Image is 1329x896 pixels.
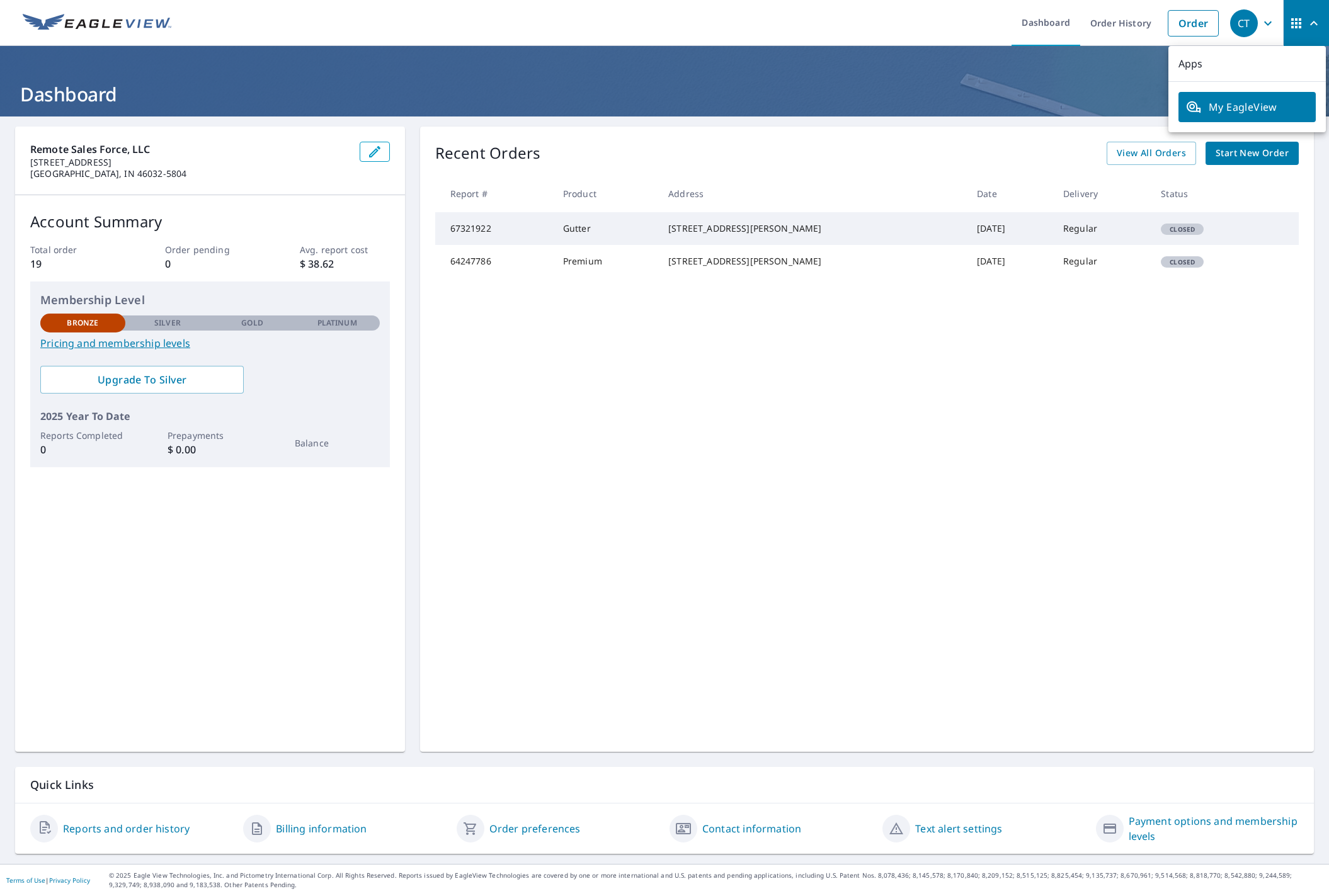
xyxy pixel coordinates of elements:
p: [STREET_ADDRESS] [30,157,350,168]
td: [DATE] [967,245,1053,278]
p: $ 38.62 [300,256,390,271]
td: Premium [553,245,658,278]
p: Prepayments [168,429,253,442]
th: Report # [435,175,553,212]
td: [DATE] [967,212,1053,245]
div: [STREET_ADDRESS][PERSON_NAME] [668,255,957,268]
td: 64247786 [435,245,553,278]
p: Gold [241,317,263,329]
p: 0 [40,442,125,457]
th: Status [1151,175,1263,212]
p: Total order [30,243,120,256]
h1: Dashboard [15,81,1314,107]
a: Text alert settings [915,821,1002,836]
span: Start New Order [1216,145,1289,161]
th: Product [553,175,658,212]
p: Remote Sales Force, LLC [30,142,350,157]
td: Regular [1053,212,1151,245]
p: Membership Level [40,292,380,309]
a: Payment options and membership levels [1129,814,1299,844]
a: Privacy Policy [49,876,90,885]
td: 67321922 [435,212,553,245]
a: Order [1168,10,1219,37]
div: CT [1230,9,1258,37]
p: Order pending [165,243,255,256]
a: Pricing and membership levels [40,336,380,351]
a: Terms of Use [6,876,45,885]
a: Order preferences [489,821,581,836]
p: Bronze [67,317,98,329]
th: Date [967,175,1053,212]
th: Delivery [1053,175,1151,212]
p: Account Summary [30,210,390,233]
span: My EagleView [1186,99,1308,115]
div: [STREET_ADDRESS][PERSON_NAME] [668,222,957,235]
th: Address [658,175,967,212]
p: Reports Completed [40,429,125,442]
img: EV Logo [23,14,171,33]
td: Gutter [553,212,658,245]
p: [GEOGRAPHIC_DATA], IN 46032-5804 [30,168,350,179]
span: Upgrade To Silver [50,373,234,387]
p: Silver [154,317,181,329]
p: Recent Orders [435,142,541,165]
a: Contact information [702,821,801,836]
p: Platinum [317,317,357,329]
p: 0 [165,256,255,271]
span: Closed [1162,225,1202,234]
td: Regular [1053,245,1151,278]
p: 2025 Year To Date [40,409,380,424]
p: Balance [295,436,380,450]
a: Billing information [276,821,367,836]
a: My EagleView [1178,92,1316,122]
p: $ 0.00 [168,442,253,457]
span: Closed [1162,258,1202,266]
p: | [6,876,90,884]
a: Start New Order [1206,142,1299,165]
p: Avg. report cost [300,243,390,256]
span: View All Orders [1117,145,1186,161]
p: 19 [30,256,120,271]
p: Apps [1168,46,1326,82]
p: © 2025 Eagle View Technologies, Inc. and Pictometry International Corp. All Rights Reserved. Repo... [109,871,1323,890]
a: Reports and order history [63,821,190,836]
p: Quick Links [30,777,1299,793]
a: View All Orders [1107,142,1196,165]
a: Upgrade To Silver [40,366,244,394]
